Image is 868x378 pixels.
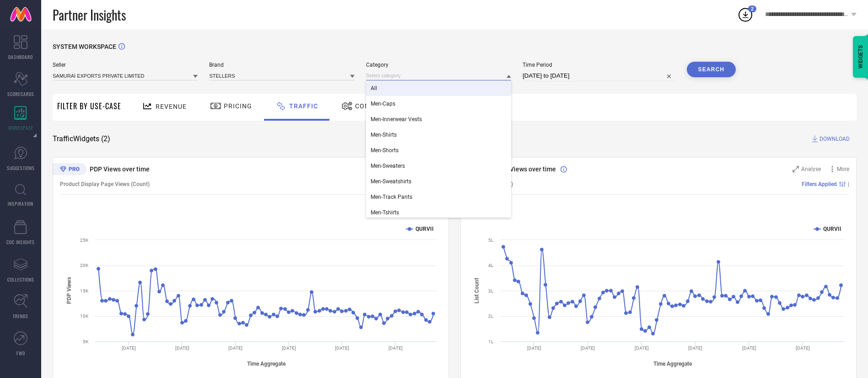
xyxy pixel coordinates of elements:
[6,239,35,245] span: CDC INSIGHTS
[8,200,33,207] span: INSPIRATION
[366,143,511,158] div: Men-Shorts
[53,134,110,144] span: Traffic Widgets ( 2 )
[53,62,198,68] span: Seller
[53,163,86,177] div: Premium
[819,134,850,144] span: DOWNLOAD
[57,101,121,112] span: Filter By Use-Case
[823,226,841,232] text: QURVII
[8,53,33,60] span: DASHBOARD
[371,178,411,185] span: Men-Sweatshirts
[7,91,34,97] span: SCORECARDS
[90,165,150,173] span: PDP Views over time
[7,276,34,283] span: COLLECTIONS
[224,102,252,110] span: Pricing
[16,350,25,357] span: FWD
[527,346,541,351] text: [DATE]
[8,124,33,131] span: WORKSPACE
[122,346,136,351] text: [DATE]
[415,226,434,232] text: QURVII
[366,127,511,143] div: Men-Shirts
[53,43,116,50] span: SYSTEM WORKSPACE
[801,166,821,172] span: Analyse
[371,101,395,107] span: Men-Caps
[488,314,494,319] text: 2L
[83,339,89,344] text: 5K
[282,346,296,351] text: [DATE]
[247,361,286,367] tspan: Time Aggregate
[371,209,399,216] span: Men-Tshirts
[635,346,649,351] text: [DATE]
[474,278,480,303] tspan: List Count
[488,238,494,243] text: 5L
[793,166,799,172] svg: Zoom
[60,181,150,187] span: Product Display Page Views (Count)
[7,165,35,171] span: SUGGESTIONS
[175,346,189,351] text: [DATE]
[688,346,702,351] text: [DATE]
[66,277,72,304] tspan: PDP Views
[371,147,399,154] span: Men-Shorts
[209,62,354,68] span: Brand
[371,163,405,169] span: Men-Sweaters
[488,339,494,344] text: 1L
[371,194,412,200] span: Men-Track Pants
[80,263,89,268] text: 20K
[355,102,399,110] span: Conversion
[488,288,494,293] text: 3L
[156,103,187,110] span: Revenue
[366,96,511,112] div: Men-Caps
[366,189,511,205] div: Men-Track Pants
[335,346,349,351] text: [DATE]
[687,62,736,77] button: Search
[497,165,556,173] span: List Views over time
[371,132,397,138] span: Men-Shirts
[388,346,403,351] text: [DATE]
[802,181,837,187] span: Filters Applied
[488,263,494,268] text: 4L
[848,181,849,187] span: |
[366,62,511,68] span: Category
[13,313,28,319] span: TRENDS
[796,346,810,351] text: [DATE]
[653,361,692,367] tspan: Time Aggregate
[228,346,243,351] text: [DATE]
[751,6,754,12] span: 2
[80,288,89,293] text: 15K
[366,112,511,127] div: Men-Innerwear Vests
[366,205,511,220] div: Men-Tshirts
[80,238,89,243] text: 25K
[80,314,89,319] text: 10K
[53,5,126,24] span: Partner Insights
[371,85,377,91] span: All
[366,158,511,174] div: Men-Sweaters
[366,174,511,189] div: Men-Sweatshirts
[737,6,754,23] div: Open download list
[581,346,595,351] text: [DATE]
[366,80,511,96] div: All
[289,102,318,110] span: Traffic
[742,346,756,351] text: [DATE]
[371,116,422,122] span: Men-Innerwear Vests
[837,166,849,172] span: More
[523,62,675,68] span: Time Period
[523,70,675,81] input: Select time period
[366,71,511,80] input: Select category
